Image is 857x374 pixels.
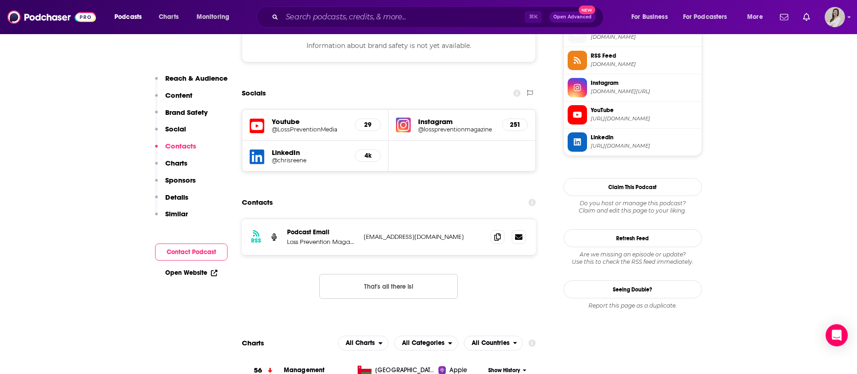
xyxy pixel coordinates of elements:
[165,193,188,202] p: Details
[825,7,845,27] span: Logged in as britt11559
[363,152,373,160] h5: 4k
[402,340,444,346] span: All Categories
[242,29,536,62] div: Information about brand safety is not yet available.
[7,8,96,26] img: Podchaser - Follow, Share and Rate Podcasts
[568,51,698,70] a: RSS Feed[DOMAIN_NAME]
[155,142,196,159] button: Contacts
[396,118,411,132] img: iconImage
[155,209,188,226] button: Similar
[155,74,228,91] button: Reach & Audience
[242,84,266,102] h2: Socials
[251,237,261,244] h3: RSS
[338,336,389,350] button: open menu
[591,142,698,149] span: https://www.linkedin.com/in/chrisreene
[553,15,592,19] span: Open Advanced
[464,336,523,350] h2: Countries
[568,105,698,125] a: YouTube[URL][DOMAIN_NAME]
[363,121,373,129] h5: 29
[418,117,495,126] h5: Instagram
[338,336,389,350] h2: Platforms
[591,34,698,41] span: losspreventionmedia.com
[799,9,814,25] a: Show notifications dropdown
[165,269,217,277] a: Open Website
[155,125,186,142] button: Social
[591,61,698,68] span: feeds.buzzsprout.com
[159,11,179,24] span: Charts
[591,115,698,122] span: https://www.youtube.com/@LossPreventionMedia
[683,11,727,24] span: For Podcasters
[155,193,188,210] button: Details
[591,52,698,60] span: RSS Feed
[272,126,348,133] a: @LossPreventionMedia
[319,274,458,299] button: Nothing here.
[591,88,698,95] span: instagram.com/losspreventionmagazine
[114,11,142,24] span: Podcasts
[153,10,184,24] a: Charts
[165,159,187,167] p: Charts
[364,233,484,241] p: [EMAIL_ADDRESS][DOMAIN_NAME]
[776,9,792,25] a: Show notifications dropdown
[563,280,702,298] a: Seeing Double?
[525,11,542,23] span: ⌘ K
[741,10,774,24] button: open menu
[563,200,702,207] span: Do you host or manage this podcast?
[287,238,356,246] p: Loss Prevention Magazine
[272,148,348,157] h5: LinkedIn
[242,338,264,347] h2: Charts
[242,194,273,211] h2: Contacts
[563,229,702,247] button: Refresh Feed
[155,91,192,108] button: Content
[165,108,208,117] p: Brand Safety
[155,108,208,125] button: Brand Safety
[563,178,702,196] button: Claim This Podcast
[825,7,845,27] img: User Profile
[155,243,228,261] button: Contact Podcast
[165,176,196,184] p: Sponsors
[563,302,702,309] div: Report this page as a duplicate.
[625,10,679,24] button: open menu
[197,11,229,24] span: Monitoring
[284,366,325,374] a: Management
[265,6,612,28] div: Search podcasts, credits, & more...
[272,157,348,164] a: @chrisreene
[165,125,186,133] p: Social
[394,336,458,350] button: open menu
[568,132,698,152] a: Linkedin[URL][DOMAIN_NAME]
[418,126,495,133] a: @losspreventionmagazine
[282,10,525,24] input: Search podcasts, credits, & more...
[272,117,348,126] h5: Youtube
[472,340,509,346] span: All Countries
[591,106,698,114] span: YouTube
[108,10,154,24] button: open menu
[190,10,241,24] button: open menu
[591,79,698,87] span: Instagram
[826,324,848,346] div: Open Intercom Messenger
[568,78,698,97] a: Instagram[DOMAIN_NAME][URL]
[563,200,702,214] div: Claim and edit this page to your liking.
[510,121,520,129] h5: 251
[549,12,596,23] button: Open AdvancedNew
[155,176,196,193] button: Sponsors
[591,133,698,142] span: Linkedin
[346,340,375,346] span: All Charts
[464,336,523,350] button: open menu
[563,251,702,266] div: Are we missing an episode or update? Use this to check the RSS feed immediately.
[825,7,845,27] button: Show profile menu
[747,11,763,24] span: More
[165,142,196,150] p: Contacts
[394,336,458,350] h2: Categories
[155,159,187,176] button: Charts
[165,74,228,83] p: Reach & Audience
[165,209,188,218] p: Similar
[631,11,668,24] span: For Business
[287,228,356,236] p: Podcast Email
[677,10,741,24] button: open menu
[165,91,192,100] p: Content
[579,6,595,14] span: New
